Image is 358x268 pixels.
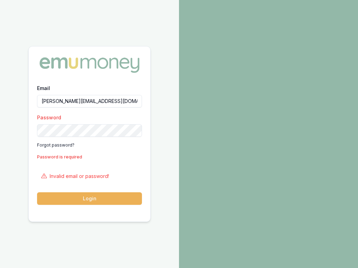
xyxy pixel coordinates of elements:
[37,85,50,91] label: Email
[37,55,142,75] img: Emu Money
[37,114,61,120] label: Password
[37,192,142,205] button: Login
[50,173,109,180] p: Invalid email or password!
[37,154,142,160] p: Password is required
[37,140,74,151] a: Forgot password?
